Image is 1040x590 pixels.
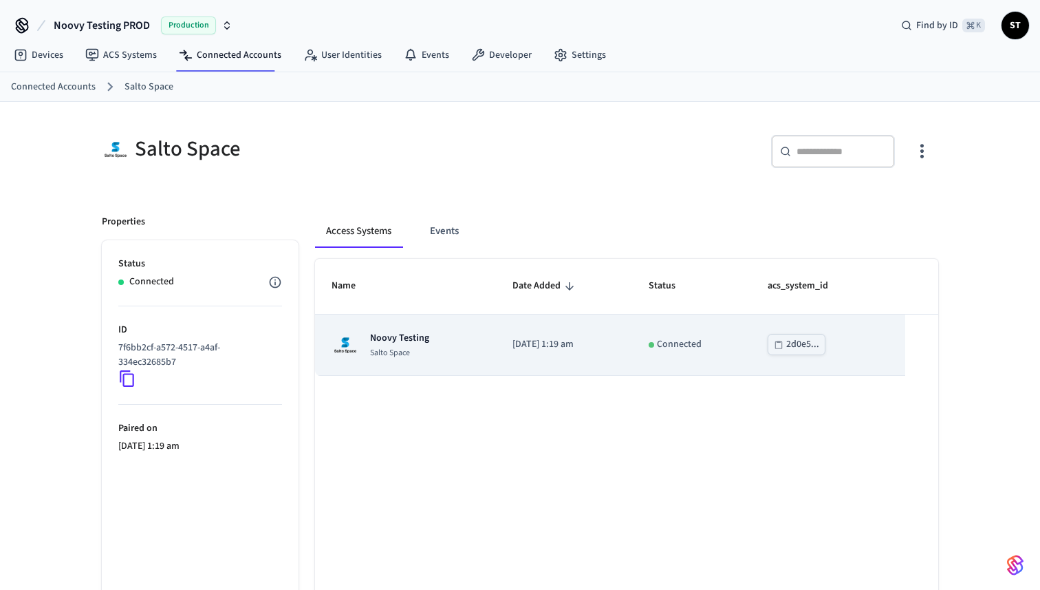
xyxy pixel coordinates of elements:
img: Salto Space Logo [332,331,359,359]
table: sticky table [315,259,938,375]
p: Noovy Testing [370,331,429,345]
button: ST [1001,12,1029,39]
a: Connected Accounts [11,80,96,94]
span: Date Added [512,275,578,297]
span: ⌘ K [962,19,985,32]
a: Devices [3,43,74,67]
a: ACS Systems [74,43,168,67]
div: Salto Space [102,135,512,163]
span: Find by ID [916,19,958,32]
span: Production [161,17,216,34]
button: Access Systems [315,215,402,248]
p: Status [118,257,282,271]
p: Salto Space [370,348,429,359]
p: 7f6bb2cf-a572-4517-a4af-334ec32685b7 [118,341,277,370]
span: ST [1003,13,1028,38]
p: Properties [102,215,145,229]
p: ID [118,323,282,337]
div: 2d0e5... [786,336,819,353]
div: Find by ID⌘ K [890,13,996,38]
a: User Identities [292,43,393,67]
p: Connected [657,337,702,352]
a: Events [393,43,460,67]
a: Connected Accounts [168,43,292,67]
span: Status [649,275,693,297]
img: SeamLogoGradient.69752ec5.svg [1007,554,1023,576]
a: Salto Space [124,80,173,94]
div: connected account tabs [315,215,938,248]
span: Noovy Testing PROD [54,17,150,34]
button: 2d0e5... [768,334,825,355]
span: acs_system_id [768,275,846,297]
span: Name [332,275,373,297]
p: [DATE] 1:19 am [118,439,282,454]
p: Paired on [118,421,282,436]
a: Settings [543,43,617,67]
p: [DATE] 1:19 am [512,337,616,352]
a: Developer [460,43,543,67]
button: Events [419,215,470,248]
p: Connected [129,275,174,289]
img: Salto Space [102,135,129,163]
